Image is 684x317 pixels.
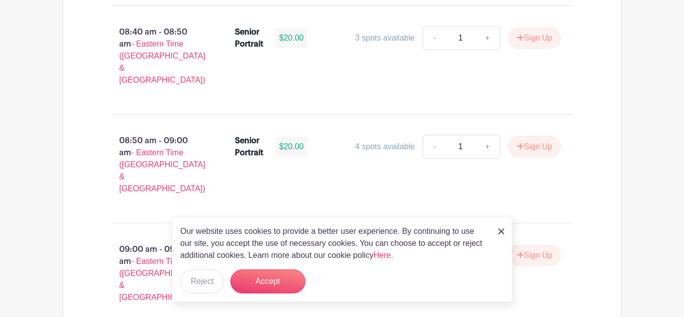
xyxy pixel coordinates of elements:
p: 08:40 am - 08:50 am [95,22,219,90]
a: - [423,26,446,50]
div: $20.00 [275,137,308,157]
p: 09:00 am - 09:10 am [95,239,219,307]
span: - Eastern Time ([GEOGRAPHIC_DATA] & [GEOGRAPHIC_DATA]) [119,40,205,84]
div: Senior Portrait [235,26,263,50]
button: Sign Up [508,28,561,49]
div: Senior Portrait [235,135,263,159]
div: $20.00 [275,28,308,48]
span: - Eastern Time ([GEOGRAPHIC_DATA] & [GEOGRAPHIC_DATA]) [119,257,205,301]
div: 4 spots available [355,141,415,153]
button: Accept [230,269,305,293]
a: + [475,26,500,50]
a: + [475,135,500,159]
div: 3 spots available [355,32,415,44]
p: 08:50 am - 09:00 am [95,131,219,199]
a: - [423,135,446,159]
button: Sign Up [508,245,561,266]
a: Here [374,251,391,259]
button: Sign Up [508,136,561,157]
p: Our website uses cookies to provide a better user experience. By continuing to use our site, you ... [180,225,488,261]
span: - Eastern Time ([GEOGRAPHIC_DATA] & [GEOGRAPHIC_DATA]) [119,148,205,193]
button: Reject [180,269,224,293]
img: close_button-5f87c8562297e5c2d7936805f587ecaba9071eb48480494691a3f1689db116b3.svg [498,228,504,234]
